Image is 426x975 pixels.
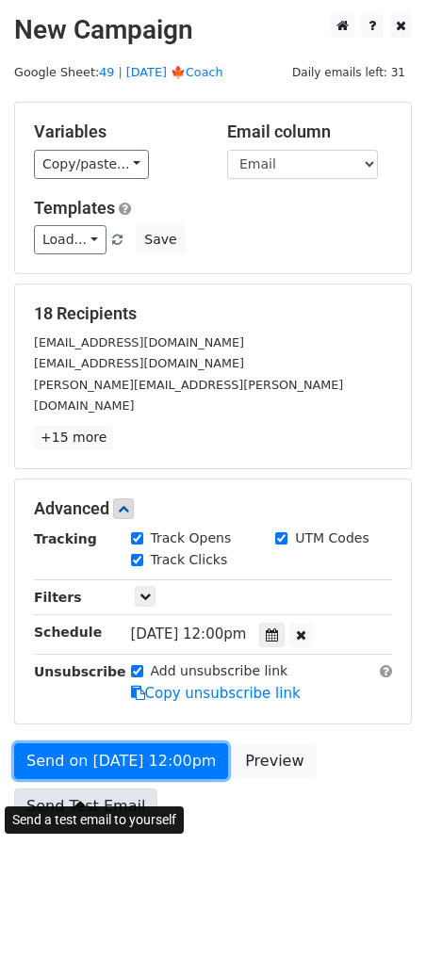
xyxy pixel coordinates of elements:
a: Copy unsubscribe link [131,685,301,702]
h5: Advanced [34,498,392,519]
label: Track Opens [151,528,232,548]
a: Templates [34,198,115,218]
div: Send a test email to yourself [5,806,184,834]
a: +15 more [34,426,113,449]
small: Google Sheet: [14,65,223,79]
label: Track Clicks [151,550,228,570]
iframe: Chat Widget [332,885,426,975]
span: [DATE] 12:00pm [131,626,247,642]
h5: Email column [227,122,392,142]
button: Save [136,225,185,254]
a: Send on [DATE] 12:00pm [14,743,228,779]
strong: Unsubscribe [34,664,126,679]
strong: Tracking [34,531,97,546]
label: UTM Codes [295,528,369,548]
h5: Variables [34,122,199,142]
a: Preview [233,743,316,779]
a: Daily emails left: 31 [286,65,412,79]
h2: New Campaign [14,14,412,46]
span: Daily emails left: 31 [286,62,412,83]
small: [PERSON_NAME][EMAIL_ADDRESS][PERSON_NAME][DOMAIN_NAME] [34,378,343,414]
a: Copy/paste... [34,150,149,179]
small: [EMAIL_ADDRESS][DOMAIN_NAME] [34,335,244,349]
small: [EMAIL_ADDRESS][DOMAIN_NAME] [34,356,244,370]
strong: Filters [34,590,82,605]
a: 49 | [DATE] 🍁Coach [99,65,222,79]
strong: Schedule [34,625,102,640]
label: Add unsubscribe link [151,661,288,681]
a: Send Test Email [14,788,157,824]
a: Load... [34,225,106,254]
h5: 18 Recipients [34,303,392,324]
